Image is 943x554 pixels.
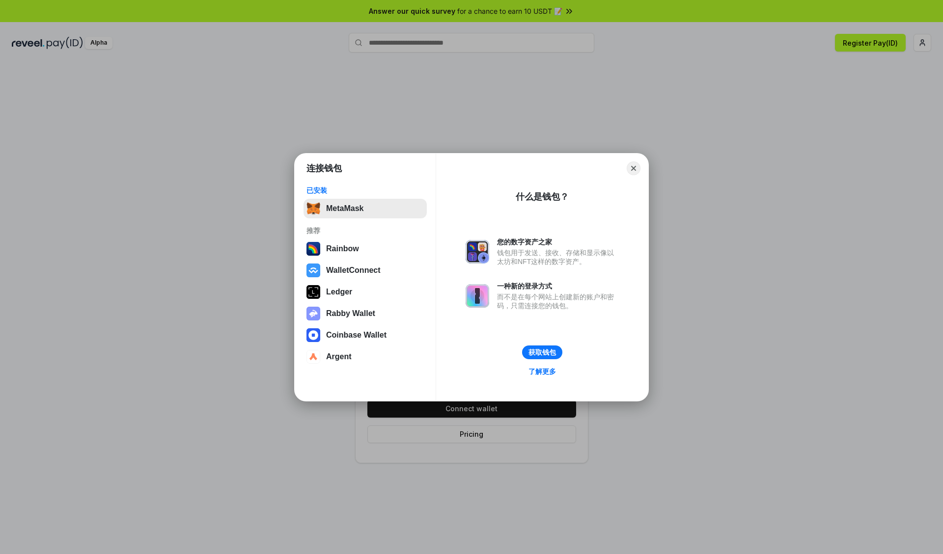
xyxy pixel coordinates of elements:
[304,304,427,323] button: Rabby Wallet
[304,261,427,280] button: WalletConnect
[306,264,320,277] img: svg+xml,%3Csvg%20width%3D%2228%22%20height%3D%2228%22%20viewBox%3D%220%200%2028%2028%22%20fill%3D...
[304,282,427,302] button: Ledger
[304,347,427,367] button: Argent
[306,186,424,195] div: 已安装
[497,292,619,310] div: 而不是在每个网站上创建新的账户和密码，只需连接您的钱包。
[306,285,320,299] img: svg+xml,%3Csvg%20xmlns%3D%22http%3A%2F%2Fwww.w3.org%2F2000%2Fsvg%22%20width%3D%2228%22%20height%3...
[306,350,320,364] img: svg+xml,%3Csvg%20width%3D%2228%22%20height%3D%2228%22%20viewBox%3D%220%200%2028%2028%22%20fill%3D...
[304,239,427,259] button: Rainbow
[326,266,381,275] div: WalletConnect
[306,307,320,320] img: svg+xml,%3Csvg%20xmlns%3D%22http%3A%2F%2Fwww.w3.org%2F2000%2Fsvg%22%20fill%3D%22none%22%20viewBox...
[528,367,556,376] div: 了解更多
[627,161,640,175] button: Close
[326,244,359,253] div: Rainbow
[306,328,320,342] img: svg+xml,%3Csvg%20width%3D%2228%22%20height%3D%2228%22%20viewBox%3D%220%200%2028%2028%22%20fill%3D...
[516,191,569,203] div: 什么是钱包？
[306,242,320,256] img: svg+xml,%3Csvg%20width%3D%22120%22%20height%3D%22120%22%20viewBox%3D%220%200%20120%20120%22%20fil...
[306,226,424,235] div: 推荐
[466,284,489,308] img: svg+xml,%3Csvg%20xmlns%3D%22http%3A%2F%2Fwww.w3.org%2F2000%2Fsvg%22%20fill%3D%22none%22%20viewBox...
[528,348,556,357] div: 获取钱包
[306,162,342,174] h1: 连接钱包
[497,237,619,246] div: 您的数字资产之家
[326,309,375,318] div: Rabby Wallet
[523,365,562,378] a: 了解更多
[497,282,619,290] div: 一种新的登录方式
[497,248,619,266] div: 钱包用于发送、接收、存储和显示像以太坊和NFT这样的数字资产。
[306,202,320,215] img: svg+xml,%3Csvg%20fill%3D%22none%22%20height%3D%2233%22%20viewBox%3D%220%200%2035%2033%22%20width%...
[466,240,489,264] img: svg+xml,%3Csvg%20xmlns%3D%22http%3A%2F%2Fwww.w3.org%2F2000%2Fsvg%22%20fill%3D%22none%22%20viewBox...
[326,204,363,213] div: MetaMask
[326,288,352,296] div: Ledger
[522,345,562,359] button: 获取钱包
[304,199,427,218] button: MetaMask
[326,352,352,361] div: Argent
[326,331,387,340] div: Coinbase Wallet
[304,325,427,345] button: Coinbase Wallet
